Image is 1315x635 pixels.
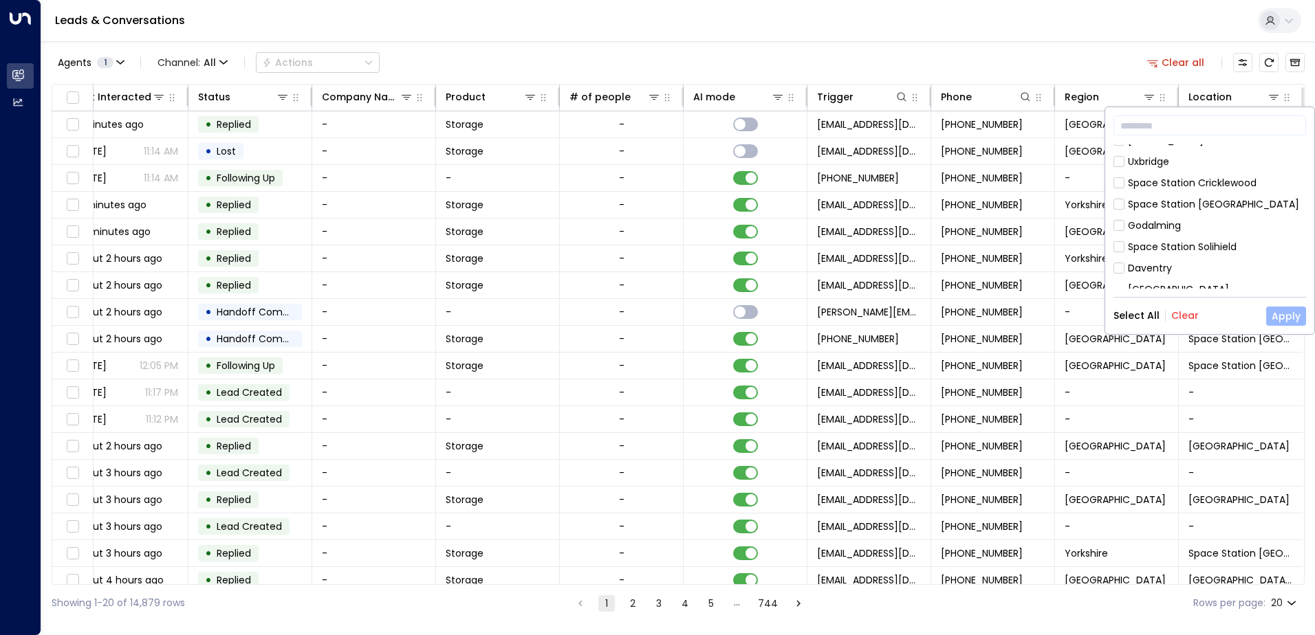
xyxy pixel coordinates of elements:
[941,493,1023,506] span: +447884180989
[446,118,483,131] span: Storage
[262,56,313,69] div: Actions
[1065,359,1166,372] span: London
[619,278,624,292] div: -
[74,89,151,105] div: Last Interacted
[1113,219,1306,233] div: Godalming
[817,278,921,292] span: leads@space-station.co.uk
[1179,513,1303,539] td: -
[217,278,251,292] span: Replied
[144,144,178,158] p: 11:14 AM
[619,225,624,238] div: -
[817,89,854,105] div: Trigger
[1188,493,1290,506] span: Space Station Slough
[1128,176,1257,190] div: Space Station Cricklewood
[64,357,81,375] span: Toggle select row
[64,518,81,535] span: Toggle select row
[1113,240,1306,254] div: Space Station Solihield
[619,520,624,533] div: -
[74,520,162,533] span: about 3 hours ago
[64,438,81,455] span: Toggle select row
[941,305,1023,319] span: +447824337942
[941,332,1023,346] span: +447824337942
[446,89,486,105] div: Product
[312,299,436,325] td: -
[1065,573,1166,587] span: Birmingham
[217,252,251,265] span: Replied
[205,461,212,484] div: •
[436,513,560,539] td: -
[64,89,81,107] span: Toggle select all
[1188,439,1290,453] span: Space Station Stirchley
[703,595,719,612] button: Go to page 5
[217,493,251,506] span: Replied
[217,412,282,426] span: Lead Created
[1128,219,1181,233] div: Godalming
[436,299,560,325] td: -
[1285,53,1305,72] button: Archived Leads
[941,439,1023,453] span: +447980016079
[817,305,921,319] span: anna.patrice.mail@gmail.com
[312,138,436,164] td: -
[64,116,81,133] span: Toggle select row
[312,433,436,459] td: -
[52,596,185,610] div: Showing 1-20 of 14,879 rows
[619,305,624,319] div: -
[217,573,251,587] span: Replied
[1065,546,1108,560] span: Yorkshire
[64,223,81,241] span: Toggle select row
[1055,460,1179,486] td: -
[1113,310,1160,321] button: Select All
[446,359,483,372] span: Storage
[205,274,212,297] div: •
[1142,53,1210,72] button: Clear all
[312,165,436,191] td: -
[1065,118,1166,131] span: Birmingham
[74,466,162,480] span: about 3 hours ago
[198,89,230,105] div: Status
[152,53,233,72] span: Channel:
[446,546,483,560] span: Storage
[1055,513,1179,539] td: -
[74,278,162,292] span: about 2 hours ago
[1128,240,1237,254] div: Space Station Solihield
[436,460,560,486] td: -
[217,144,236,158] span: Lost
[1113,197,1306,212] div: Space Station [GEOGRAPHIC_DATA]
[312,219,436,245] td: -
[256,52,380,73] div: Button group with a nested menu
[145,386,178,399] p: 11:17 PM
[817,573,921,587] span: leads@space-station.co.uk
[74,546,162,560] span: about 3 hours ago
[312,326,436,352] td: -
[205,434,212,458] div: •
[446,493,483,506] span: Storage
[312,567,436,593] td: -
[205,220,212,243] div: •
[1065,89,1099,105] div: Region
[1055,379,1179,405] td: -
[817,198,921,212] span: leads@space-station.co.uk
[217,118,251,131] span: Replied
[790,595,807,612] button: Go to next page
[64,411,81,428] span: Toggle select row
[64,250,81,267] span: Toggle select row
[1188,89,1232,105] div: Location
[312,379,436,405] td: -
[217,305,314,319] span: Handoff Completed
[205,542,212,565] div: •
[572,594,807,612] nav: pagination navigation
[619,546,624,560] div: -
[217,171,275,185] span: Following Up
[217,332,314,346] span: Handoff Completed
[146,412,178,426] p: 11:12 PM
[817,466,921,480] span: leads@space-station.co.uk
[817,171,899,185] span: +447877428253
[569,89,631,105] div: # of people
[941,198,1023,212] span: +447947448126
[205,113,212,136] div: •
[436,165,560,191] td: -
[817,118,921,131] span: leads@space-station.co.uk
[312,460,436,486] td: -
[74,89,166,105] div: Last Interacted
[446,332,483,346] span: Storage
